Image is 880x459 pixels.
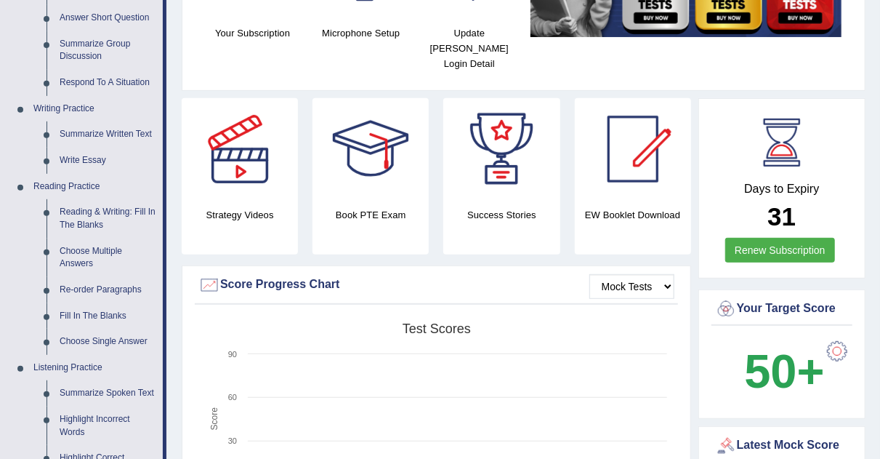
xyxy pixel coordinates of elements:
h4: Book PTE Exam [312,207,429,223]
a: Listening Practice [27,355,163,381]
a: Highlight Incorrect Words [53,407,163,445]
text: 60 [228,393,237,402]
a: Write Essay [53,148,163,174]
a: Reading & Writing: Fill In The Blanks [53,199,163,238]
a: Answer Short Question [53,5,163,31]
b: 50+ [744,345,824,398]
div: Your Target Score [715,298,849,320]
a: Writing Practice [27,96,163,122]
a: Summarize Spoken Text [53,380,163,407]
a: Re-order Paragraphs [53,277,163,303]
h4: Your Subscription [206,25,299,41]
a: Respond To A Situation [53,70,163,96]
h4: Success Stories [443,207,560,223]
a: Summarize Written Text [53,121,163,148]
a: Reading Practice [27,174,163,200]
b: 31 [767,202,796,231]
text: 90 [228,350,237,359]
a: Summarize Group Discussion [53,31,163,70]
text: 30 [228,436,237,445]
tspan: Score [209,407,219,431]
h4: EW Booklet Download [575,207,691,223]
div: Score Progress Chart [198,274,674,296]
a: Choose Single Answer [53,329,163,355]
a: Choose Multiple Answers [53,239,163,277]
h4: Update [PERSON_NAME] Login Detail [422,25,516,71]
a: Fill In The Blanks [53,303,163,330]
h4: Days to Expiry [715,183,849,196]
tspan: Test scores [403,322,471,336]
a: Renew Subscription [725,238,835,263]
h4: Microphone Setup [314,25,408,41]
h4: Strategy Videos [182,207,298,223]
div: Latest Mock Score [715,435,849,457]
